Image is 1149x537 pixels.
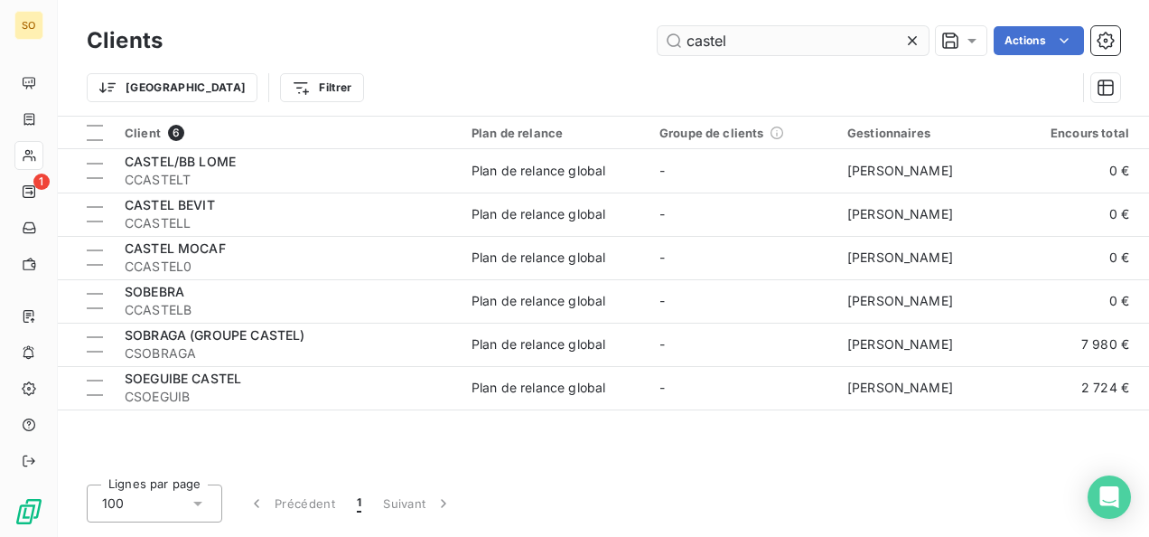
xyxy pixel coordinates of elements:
span: SOBRAGA (GROUPE CASTEL) [125,327,304,343]
span: [PERSON_NAME] [847,336,953,352]
span: 6 [168,125,184,141]
span: 100 [102,495,124,513]
div: Gestionnaires [847,126,1014,140]
button: Suivant [372,485,463,523]
span: - [659,336,665,352]
span: [PERSON_NAME] [847,250,953,265]
td: 2 724 € [1024,366,1140,410]
span: - [659,380,665,395]
span: CCASTEL0 [125,258,450,276]
div: Plan de relance global [472,162,605,180]
span: CASTEL BEVIT [125,197,215,212]
div: Plan de relance global [472,205,605,223]
span: CSOEGUIB [125,388,450,406]
div: Plan de relance [472,126,638,140]
span: - [659,293,665,308]
span: 1 [357,495,361,513]
td: 0 € [1024,236,1140,279]
button: [GEOGRAPHIC_DATA] [87,73,257,102]
h3: Clients [87,24,163,57]
div: SO [14,11,43,40]
div: Plan de relance global [472,379,605,397]
div: Encours total [1035,126,1129,140]
td: 0 € [1024,149,1140,193]
span: CCASTELB [125,301,450,319]
span: CASTEL MOCAF [125,240,226,256]
span: [PERSON_NAME] [847,380,953,395]
span: - [659,163,665,178]
span: CCASTELL [125,214,450,232]
span: Groupe de clients [659,126,764,140]
span: CCASTELT [125,171,450,189]
div: Plan de relance global [472,335,605,353]
button: Actions [994,26,1084,55]
span: CSOBRAGA [125,344,450,363]
span: - [659,250,665,265]
span: 1 [33,174,50,190]
div: Plan de relance global [472,292,605,310]
span: [PERSON_NAME] [847,206,953,221]
span: CASTEL/BB LOME [125,154,236,169]
input: Rechercher [658,26,929,55]
span: [PERSON_NAME] [847,293,953,308]
div: Plan de relance global [472,249,605,267]
span: Client [125,126,161,140]
span: - [659,206,665,221]
td: 7 980 € [1024,323,1140,366]
div: Open Intercom Messenger [1088,476,1131,519]
button: Précédent [237,485,346,523]
span: SOBEBRA [125,284,184,299]
td: 0 € [1024,193,1140,236]
button: 1 [346,485,372,523]
span: SOEGUIBE CASTEL [125,371,241,386]
td: 0 € [1024,279,1140,323]
img: Logo LeanPay [14,497,43,526]
span: [PERSON_NAME] [847,163,953,178]
button: Filtrer [280,73,363,102]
